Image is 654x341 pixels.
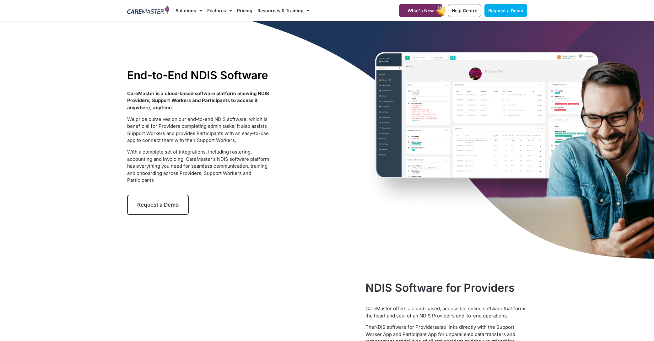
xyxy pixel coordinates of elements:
[127,116,269,143] span: We pride ourselves on our end-to-end NDIS software, which is beneficial for Providers completing ...
[488,8,523,13] span: Request a Demo
[408,8,434,13] span: What's New
[374,324,437,330] a: NDIS software for Providers
[399,4,442,17] a: What's New
[484,4,527,17] a: Request a Demo
[452,8,477,13] span: Help Centre
[365,281,527,294] h2: NDIS Software for Providers
[137,202,179,208] span: Request a Demo
[127,68,271,82] h1: End-to-End NDIS Software
[127,6,170,15] img: CareMaster Logo
[127,149,271,184] p: With a complete set of integrations, including rostering, accounting and invoicing, CareMaster’s ...
[127,90,269,111] strong: CareMaster is a cloud-based software platform allowing NDIS Providers, Support Workers and Partic...
[448,4,481,17] a: Help Centre
[127,195,189,215] a: Request a Demo
[365,306,527,319] span: CareMaster offers a cloud-based, accessible online software that forms the heart and soul of an N...
[365,324,374,330] span: The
